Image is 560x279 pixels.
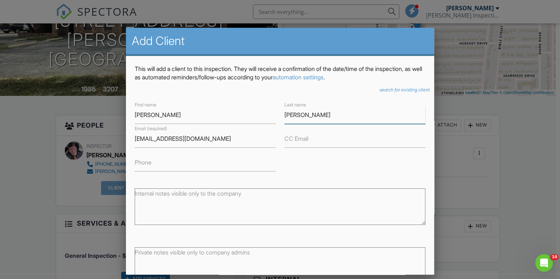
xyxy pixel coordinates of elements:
span: 10 [550,254,559,260]
iframe: Intercom live chat [535,254,553,272]
a: automation settings [273,73,324,81]
label: Last name [284,102,306,108]
a: search for existing client [380,87,430,93]
label: Internal notes visible only to the company [135,189,241,197]
label: CC Email [284,135,308,143]
label: First name [135,102,156,108]
label: Private notes visible only to company admins [135,248,250,256]
h2: Add Client [132,34,428,48]
label: Phone [135,158,152,166]
label: Email (required) [135,125,167,132]
p: This will add a client to this inspection. They will receive a confirmation of the date/time of t... [135,65,425,81]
